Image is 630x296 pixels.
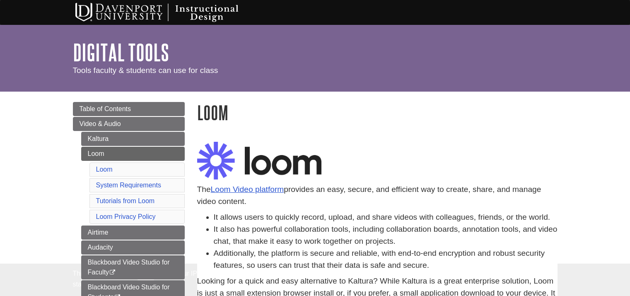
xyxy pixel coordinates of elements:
[197,184,558,208] p: The provides an easy, secure, and efficient way to create, share, and manage video content.
[211,185,284,194] a: Loom Video platform
[197,102,558,123] h1: Loom
[214,247,558,272] li: Additionally, the platform is secure and reliable, with end-to-end encryption and robust security...
[80,120,121,127] span: Video & Audio
[73,102,185,116] a: Table of Contents
[109,270,116,275] i: This link opens in a new window
[81,226,185,240] a: Airtime
[96,213,156,220] a: Loom Privacy Policy
[214,223,558,247] li: It also has powerful collaboration tools, including collaboration boards, annotation tools, and v...
[81,147,185,161] a: Loom
[81,132,185,146] a: Kaltura
[214,211,558,223] li: It allows users to quickly record, upload, and share videos with colleagues, friends, or the world.
[96,197,155,204] a: Tutorials from Loom
[73,117,185,131] a: Video & Audio
[73,39,169,65] a: Digital Tools
[81,240,185,255] a: Audacity
[80,105,131,112] span: Table of Contents
[73,66,218,75] span: Tools faculty & students can use for class
[69,2,268,23] img: Davenport University Instructional Design
[96,166,113,173] a: Loom
[81,255,185,279] a: Blackboard Video Studio for Faculty
[96,182,161,189] a: System Requirements
[197,142,321,180] img: loom logo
